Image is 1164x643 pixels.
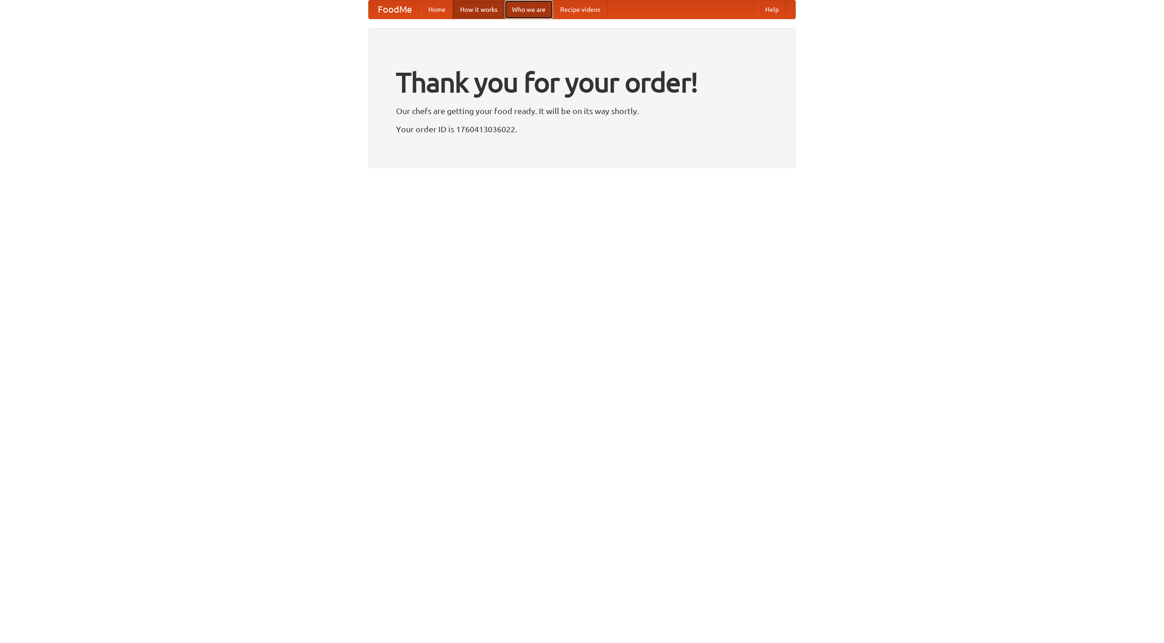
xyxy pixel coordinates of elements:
[758,0,786,19] a: Help
[369,0,421,19] a: FoodMe
[553,0,607,19] a: Recipe videos
[396,104,768,118] p: Our chefs are getting your food ready. It will be on its way shortly.
[505,0,553,19] a: Who we are
[396,60,768,104] h1: Thank you for your order!
[453,0,505,19] a: How it works
[421,0,453,19] a: Home
[396,122,768,136] p: Your order ID is 1760413036022.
